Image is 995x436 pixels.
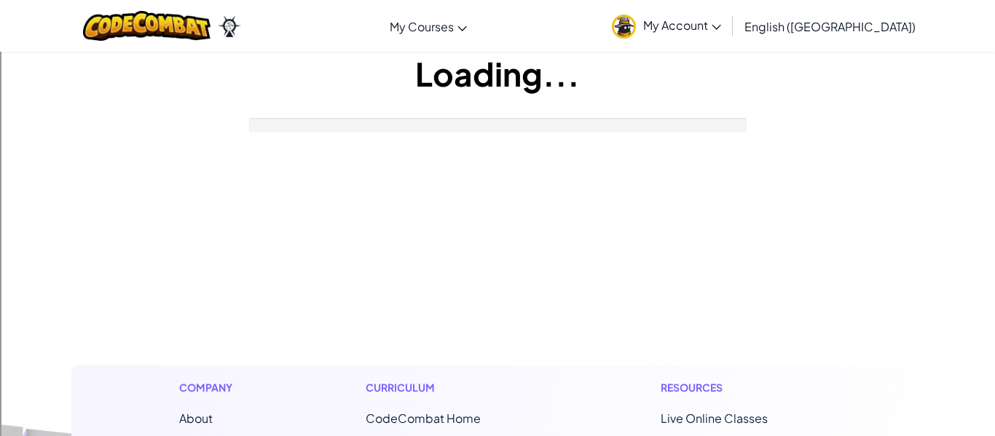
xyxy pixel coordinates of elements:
[744,19,916,34] span: English ([GEOGRAPHIC_DATA])
[390,19,454,34] span: My Courses
[612,15,636,39] img: avatar
[218,15,241,37] img: Ozaria
[605,3,728,49] a: My Account
[643,17,721,33] span: My Account
[382,7,474,46] a: My Courses
[737,7,923,46] a: English ([GEOGRAPHIC_DATA])
[83,11,211,41] img: CodeCombat logo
